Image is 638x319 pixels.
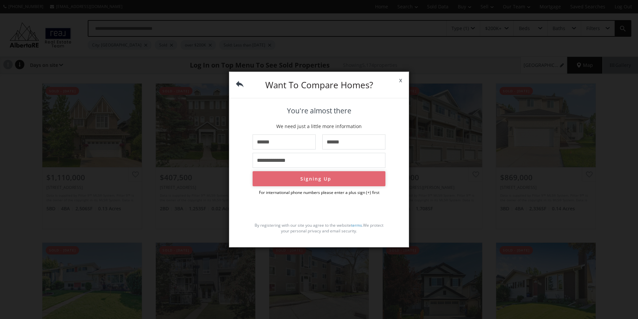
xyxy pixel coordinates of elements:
p: For international phone numbers please enter a plus sign (+) first [253,190,385,195]
p: By registering with our site you agree to the website . We protect your personal privacy and emai... [253,222,385,234]
span: x [392,71,409,90]
h4: You're almost there [253,107,385,115]
h3: Want To Compare Homes? [253,81,385,89]
button: Signing Up [253,171,385,186]
img: back [236,80,244,88]
p: We need just a little more information [253,123,385,130]
a: terms [351,222,362,228]
span: Signing Up [254,177,384,181]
